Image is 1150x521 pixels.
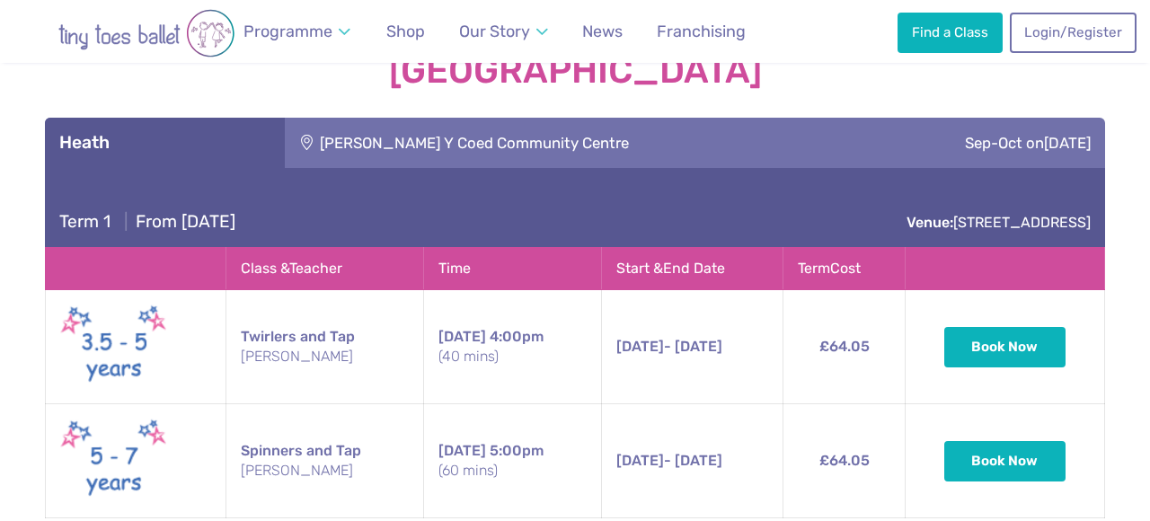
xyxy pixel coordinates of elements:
td: Spinners and Tap [226,404,424,518]
img: Spinners New (May 2025) [60,415,168,507]
span: Franchising [657,22,746,40]
a: Login/Register [1010,13,1136,52]
td: £64.05 [783,404,906,518]
span: Shop [386,22,425,40]
span: [DATE] [616,452,664,469]
span: News [582,22,623,40]
a: Our Story [451,12,557,52]
td: Twirlers and Tap [226,290,424,404]
h4: From [DATE] [59,211,235,233]
span: Term 1 [59,211,111,232]
small: [PERSON_NAME] [241,347,409,366]
span: Our Story [459,22,530,40]
th: Class & Teacher [226,248,424,290]
span: [DATE] [438,328,486,345]
small: [PERSON_NAME] [241,461,409,481]
a: Find a Class [898,13,1002,52]
strong: [GEOGRAPHIC_DATA] [45,51,1105,91]
span: | [115,211,136,232]
a: Franchising [649,12,754,52]
span: Programme [243,22,332,40]
th: Start & End Date [601,248,783,290]
span: [DATE] [1044,134,1091,152]
img: Twirlers New (May 2025) [60,301,168,393]
td: £64.05 [783,290,906,404]
span: - [DATE] [616,452,722,469]
h3: Heath [59,132,270,154]
strong: Venue: [907,214,953,231]
td: 5:00pm [424,404,601,518]
span: [DATE] [616,338,664,355]
a: Programme [235,12,359,52]
div: [PERSON_NAME] Y Coed Community Centre [285,118,858,168]
a: Venue:[STREET_ADDRESS] [907,214,1091,231]
td: 4:00pm [424,290,601,404]
img: tiny toes ballet [21,9,272,57]
button: Book Now [944,327,1066,366]
th: Term Cost [783,248,906,290]
small: (40 mins) [438,347,586,366]
a: News [574,12,631,52]
div: Sep-Oct on [858,118,1105,168]
button: Book Now [944,441,1066,481]
a: Shop [378,12,433,52]
span: - [DATE] [616,338,722,355]
th: Time [424,248,601,290]
small: (60 mins) [438,461,586,481]
span: [DATE] [438,442,486,459]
